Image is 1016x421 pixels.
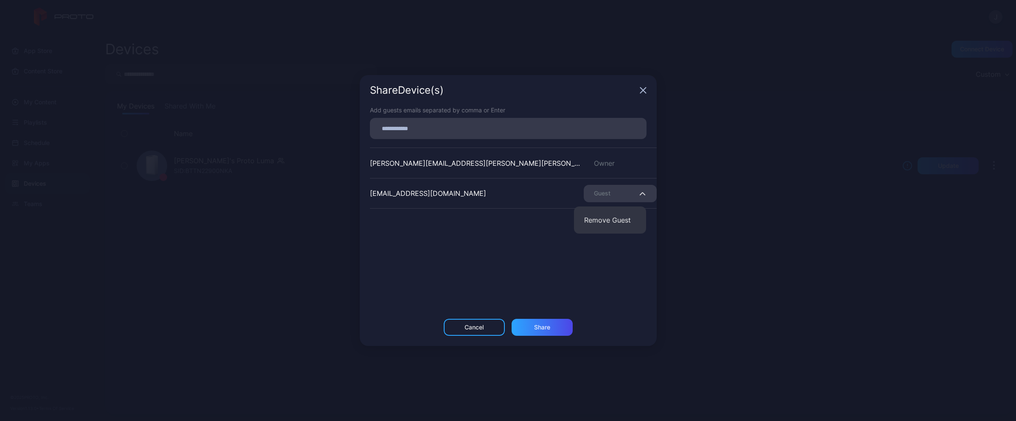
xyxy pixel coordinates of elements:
[574,206,646,234] button: Remove Guest
[584,185,657,202] button: Guest
[465,324,484,331] div: Cancel
[370,188,486,198] div: [EMAIL_ADDRESS][DOMAIN_NAME]
[584,158,657,168] div: Owner
[534,324,550,331] div: Share
[370,158,584,168] div: [PERSON_NAME][EMAIL_ADDRESS][PERSON_NAME][PERSON_NAME][DOMAIN_NAME]
[512,319,573,336] button: Share
[370,85,636,95] div: Share Device (s)
[444,319,505,336] button: Cancel
[370,106,647,114] div: Add guests emails separated by comma or Enter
